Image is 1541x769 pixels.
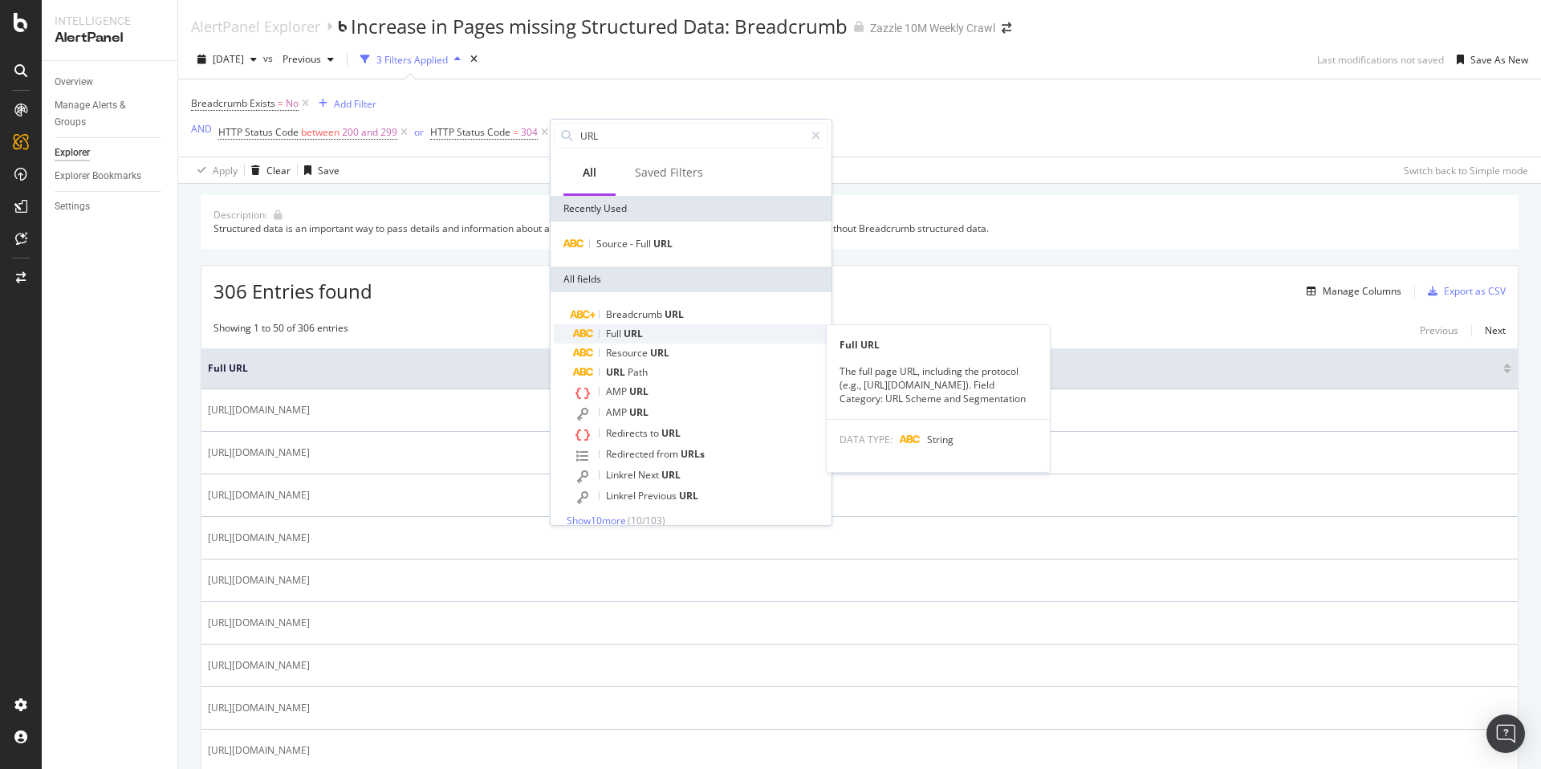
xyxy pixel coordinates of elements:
div: Description: [213,208,267,222]
span: [URL][DOMAIN_NAME] [208,700,310,716]
div: Overview [55,74,93,91]
div: The full page URL, including the protocol (e.g., [URL][DOMAIN_NAME]). Field Category: URL Scheme ... [827,364,1050,405]
span: [URL][DOMAIN_NAME] [208,615,310,631]
div: All fields [551,267,831,292]
span: Full [636,237,653,250]
span: [URL][DOMAIN_NAME] [208,445,310,461]
a: AlertPanel Explorer [191,18,320,35]
span: Breadcrumb [606,307,665,321]
span: HTTP Status Code [430,125,510,139]
div: Zazzle 10M Weekly Crawl [870,20,995,36]
span: between [301,125,340,139]
span: ( 10 / 103 ) [628,514,665,527]
span: No [286,92,299,115]
span: Next [638,468,661,482]
span: Linkrel [606,489,638,502]
a: Manage Alerts & Groups [55,97,166,131]
span: [URL][DOMAIN_NAME] [208,487,310,503]
span: String [927,433,953,446]
span: HTTP Status Code [218,125,299,139]
div: Save As New [1470,53,1528,67]
div: times [467,51,481,67]
span: Show 10 more [567,514,626,527]
button: Switch back to Simple mode [1397,157,1528,183]
span: = [278,96,283,110]
div: Structured data is an important way to pass details and information about a page to search engine... [213,222,1506,235]
span: URL [624,327,643,340]
div: Add Filter [334,97,376,111]
a: Overview [55,74,166,91]
span: URL [606,365,628,379]
span: Path [628,365,648,379]
span: [URL][DOMAIN_NAME] [208,743,310,759]
span: Breadcrumb Exists [191,96,275,110]
span: Source [596,237,630,250]
div: Last modifications not saved [1317,53,1444,67]
span: from [657,447,681,461]
span: [URL][DOMAIN_NAME] [208,657,310,673]
div: Previous [1420,323,1458,337]
span: Full [606,327,624,340]
a: Explorer [55,144,166,161]
span: Previous [638,489,679,502]
button: AND [191,121,212,136]
div: Open Intercom Messenger [1486,714,1525,753]
div: Settings [55,198,90,215]
span: 306 Entries found [213,278,372,304]
div: Manage Alerts & Groups [55,97,151,131]
span: vs [263,51,276,65]
a: Settings [55,198,166,215]
div: Recently Used [551,196,831,222]
div: or [414,125,424,139]
span: URLs [681,447,705,461]
div: Showing 1 to 50 of 306 entries [213,321,348,340]
button: Apply [191,157,238,183]
div: Explorer Bookmarks [55,168,141,185]
div: Manage Columns [1323,284,1401,298]
button: Clear [245,157,291,183]
div: AND [191,122,212,136]
div: AlertPanel [55,29,165,47]
span: 304 [521,121,538,144]
button: Save As New [1450,47,1528,72]
button: Export as CSV [1421,279,1506,304]
span: [URL][DOMAIN_NAME] [208,530,310,546]
div: Switch back to Simple mode [1404,164,1528,177]
div: Clear [266,164,291,177]
span: [URL][DOMAIN_NAME] [208,402,310,418]
div: Next [1485,323,1506,337]
span: to [650,426,661,440]
span: DATA TYPE: [840,433,892,446]
span: 2025 Oct. 10th [213,52,244,66]
span: Linkrel [606,468,638,482]
button: Previous [1420,321,1458,340]
span: URL [661,426,681,440]
span: URL [653,237,673,250]
button: 3 Filters Applied [354,47,467,72]
div: All [583,165,596,181]
button: Next [1485,321,1506,340]
button: [DATE] [191,47,263,72]
div: Full URL [827,338,1050,352]
span: Redirected [606,447,657,461]
button: Previous [276,47,340,72]
span: = [513,125,518,139]
div: arrow-right-arrow-left [1002,22,1011,34]
div: Increase in Pages missing Structured Data: Breadcrumb [351,13,848,40]
span: URL [679,489,698,502]
span: AMP [606,405,629,419]
div: Apply [213,164,238,177]
span: 200 and 299 [342,121,397,144]
div: 3 Filters Applied [376,53,448,67]
div: Explorer [55,144,90,161]
button: Add Filter [312,94,376,113]
span: URL [629,384,649,398]
button: Manage Columns [1300,282,1401,301]
button: or [414,124,424,140]
div: Intelligence [55,13,165,29]
input: Search by field name [579,124,804,148]
span: [URL][DOMAIN_NAME] [208,572,310,588]
span: Redirects [606,426,650,440]
span: Full URL [208,361,1499,376]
